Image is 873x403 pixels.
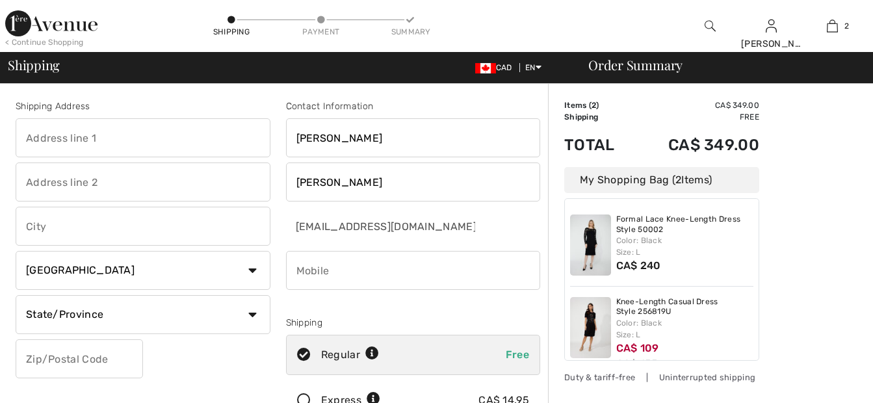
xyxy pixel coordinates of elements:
[16,207,270,246] input: City
[302,26,341,38] div: Payment
[616,297,754,317] a: Knee-Length Casual Dress Style 256819U
[564,167,759,193] div: My Shopping Bag ( Items)
[286,162,541,201] input: Last name
[741,37,801,51] div: [PERSON_NAME]
[475,63,496,73] img: Canadian Dollar
[506,348,529,361] span: Free
[592,101,596,110] span: 2
[675,174,681,186] span: 2
[564,123,634,167] td: Total
[16,99,270,113] div: Shipping Address
[286,251,541,290] input: Mobile
[16,339,143,378] input: Zip/Postal Code
[16,162,270,201] input: Address line 2
[570,297,611,358] img: Knee-Length Casual Dress Style 256819U
[286,207,477,246] input: E-mail
[844,20,849,32] span: 2
[212,26,251,38] div: Shipping
[573,58,865,71] div: Order Summary
[616,214,754,235] a: Formal Lace Knee-Length Dress Style 50002
[616,235,754,258] div: Color: Black Size: L
[616,259,661,272] span: CA$ 240
[564,371,759,383] div: Duty & tariff-free | Uninterrupted shipping
[564,111,634,123] td: Shipping
[475,63,517,72] span: CAD
[705,18,716,34] img: search the website
[286,118,541,157] input: First name
[616,357,658,370] s: CA$ 155
[16,118,270,157] input: Address line 1
[286,99,541,113] div: Contact Information
[616,317,754,341] div: Color: Black Size: L
[5,36,84,48] div: < Continue Shopping
[827,18,838,34] img: My Bag
[8,58,60,71] span: Shipping
[766,18,777,34] img: My Info
[525,63,541,72] span: EN
[321,347,379,363] div: Regular
[391,26,430,38] div: Summary
[634,111,759,123] td: Free
[570,214,611,276] img: Formal Lace Knee-Length Dress Style 50002
[802,18,862,34] a: 2
[564,99,634,111] td: Items ( )
[286,316,541,330] div: Shipping
[634,99,759,111] td: CA$ 349.00
[5,10,98,36] img: 1ère Avenue
[634,123,759,167] td: CA$ 349.00
[616,342,659,354] span: CA$ 109
[766,19,777,32] a: Sign In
